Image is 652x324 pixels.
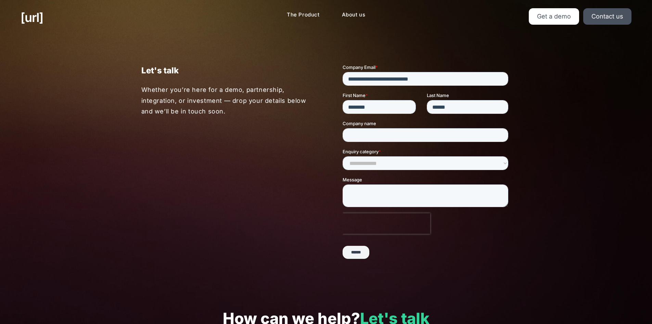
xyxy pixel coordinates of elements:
a: Get a demo [529,8,579,25]
p: Whether you’re here for a demo, partnership, integration, or investment — drop your details below... [141,84,310,117]
p: Let's talk [141,64,310,77]
a: The Product [281,8,325,22]
a: About us [336,8,371,22]
iframe: Form 0 [343,64,511,265]
a: Contact us [583,8,631,25]
a: [URL] [21,8,43,27]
